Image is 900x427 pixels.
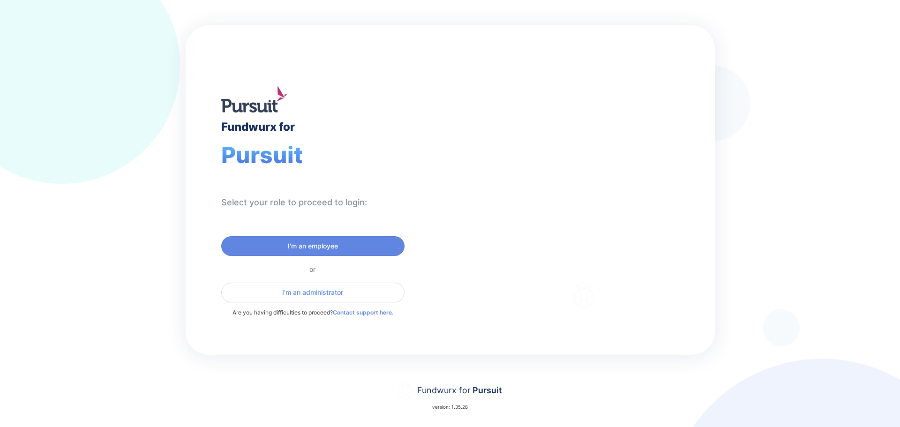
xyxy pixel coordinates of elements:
[282,288,343,297] span: I'm an administrator
[333,309,393,316] a: Contact support here.
[432,403,468,411] p: version: 1.35.28
[221,308,405,317] p: Are you having difficulties to proceed?
[221,120,295,134] div: Fundwurx for
[221,236,405,256] button: I'm an employee
[503,162,611,185] div: Fundwurx
[221,197,367,208] div: Select your role to proceed to login:
[221,141,303,169] span: Pursuit
[471,385,502,395] span: Pursuit
[288,241,338,251] span: I'm an employee
[503,204,664,230] div: Thank you for choosing Fundwurx as your partner in driving positive social impact!
[221,265,405,273] div: or
[221,86,287,112] img: logo.jpg
[221,283,405,302] button: I'm an administrator
[503,150,577,158] div: Welcome to
[417,384,502,397] div: Fundwurx for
